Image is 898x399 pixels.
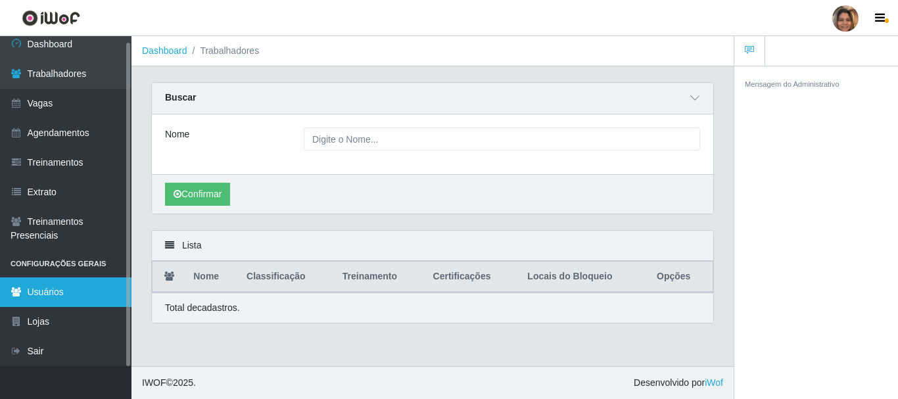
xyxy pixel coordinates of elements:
[185,262,239,293] th: Nome
[131,36,734,66] nav: breadcrumb
[165,301,240,315] p: Total de cadastros.
[745,80,839,88] small: Mensagem do Administrativo
[187,44,260,58] li: Trabalhadores
[239,262,335,293] th: Classificação
[649,262,713,293] th: Opções
[22,10,80,26] img: CoreUI Logo
[335,262,425,293] th: Treinamento
[304,128,700,151] input: Digite o Nome...
[519,262,649,293] th: Locais do Bloqueio
[165,128,189,141] label: Nome
[165,92,196,103] strong: Buscar
[142,376,196,390] span: © 2025 .
[634,376,723,390] span: Desenvolvido por
[425,262,520,293] th: Certificações
[142,45,187,56] a: Dashboard
[705,377,723,388] a: iWof
[165,183,230,206] button: Confirmar
[142,377,166,388] span: IWOF
[152,231,713,261] div: Lista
